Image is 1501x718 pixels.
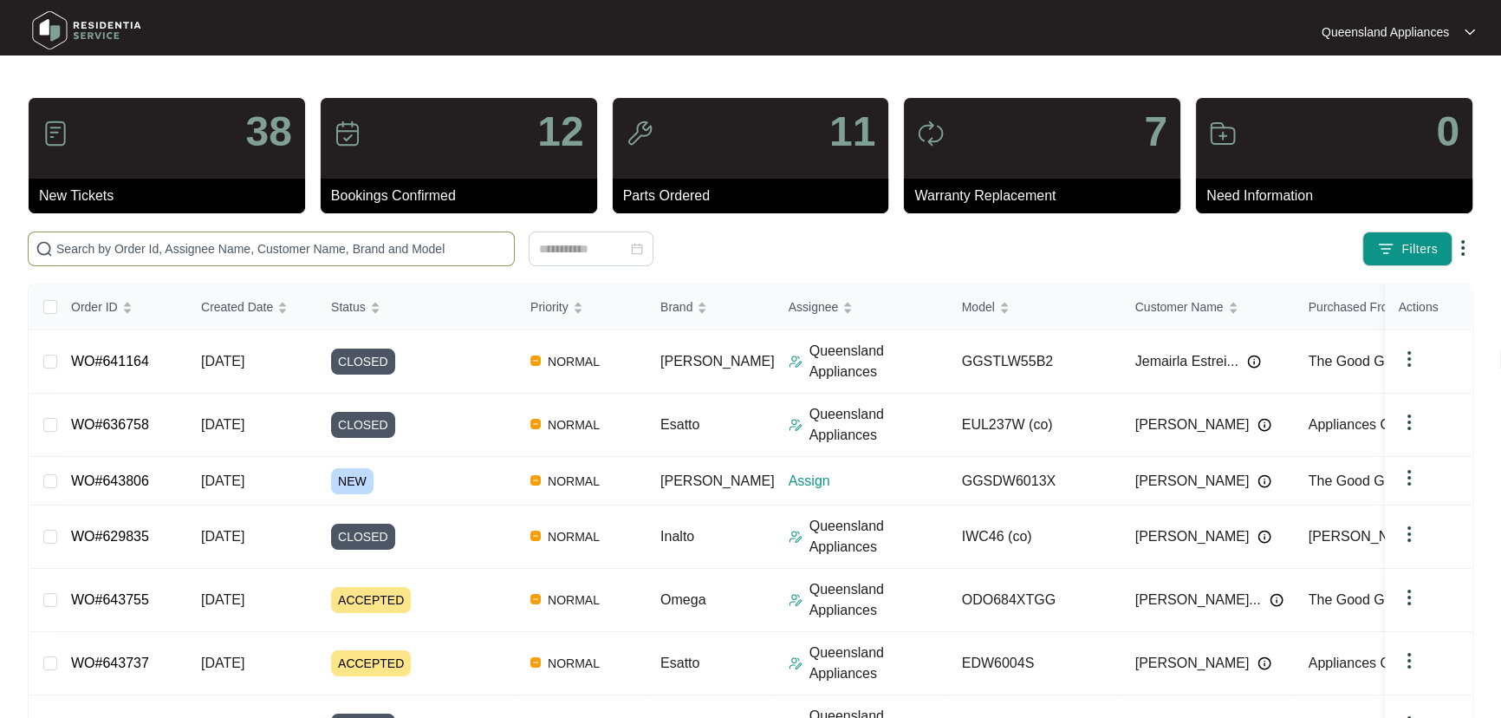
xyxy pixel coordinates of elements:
[39,186,305,206] p: New Tickets
[1385,284,1472,330] th: Actions
[1247,355,1261,369] img: Info icon
[1144,111,1167,153] p: 7
[948,569,1121,632] td: ODO684XTGG
[789,297,839,317] span: Assignee
[789,656,802,670] img: Assigner Icon
[541,414,607,435] span: NORMAL
[71,656,149,670] a: WO#643737
[660,529,694,544] span: Inalto
[962,297,995,317] span: Model
[623,186,889,206] p: Parts Ordered
[660,592,705,607] span: Omega
[809,341,948,382] p: Queensland Appliances
[626,120,653,147] img: icon
[56,239,507,258] input: Search by Order Id, Assignee Name, Customer Name, Brand and Model
[1362,232,1452,266] button: filter iconFilters
[331,587,411,613] span: ACCEPTED
[71,592,149,607] a: WO#643755
[1209,120,1237,147] img: icon
[1309,473,1407,488] span: The Good Guys
[1257,474,1271,488] img: Info icon
[1121,284,1295,330] th: Customer Name
[71,297,118,317] span: Order ID
[1295,284,1468,330] th: Purchased From
[201,592,244,607] span: [DATE]
[530,531,541,541] img: Vercel Logo
[1399,650,1420,671] img: dropdown arrow
[530,419,541,429] img: Vercel Logo
[1135,526,1250,547] span: [PERSON_NAME]
[1465,28,1475,36] img: dropdown arrow
[1309,592,1407,607] span: The Good Guys
[26,4,147,56] img: residentia service logo
[1135,351,1238,372] span: Jemairla Estrei...
[1322,23,1449,41] p: Queensland Appliances
[809,643,948,684] p: Queensland Appliances
[71,354,149,369] a: WO#641164
[331,650,411,676] span: ACCEPTED
[1452,238,1473,258] img: dropdown arrow
[948,330,1121,394] td: GGSTLW55B2
[1399,587,1420,608] img: dropdown arrow
[331,524,395,550] span: CLOSED
[809,404,948,446] p: Queensland Appliances
[948,394,1121,457] td: EUL237W (co)
[334,120,361,147] img: icon
[1135,414,1250,435] span: [PERSON_NAME]
[71,473,149,488] a: WO#643806
[948,457,1121,506] td: GGSDW6013X
[331,186,597,206] p: Bookings Confirmed
[1399,524,1420,545] img: dropdown arrow
[1257,530,1271,544] img: Info icon
[647,284,775,330] th: Brand
[245,111,291,153] p: 38
[530,594,541,604] img: Vercel Logo
[660,297,692,317] span: Brand
[1309,297,1398,317] span: Purchased From
[36,240,53,258] img: search-icon
[541,471,607,492] span: NORMAL
[530,297,569,317] span: Priority
[201,473,244,488] span: [DATE]
[1135,590,1261,610] span: [PERSON_NAME]...
[1436,111,1459,153] p: 0
[201,417,244,432] span: [DATE]
[789,471,948,492] p: Assign
[201,656,244,670] span: [DATE]
[948,506,1121,569] td: IWC46 (co)
[331,468,374,494] span: NEW
[1257,418,1271,432] img: Info icon
[1135,653,1250,674] span: [PERSON_NAME]
[1135,471,1250,492] span: [PERSON_NAME]
[530,475,541,486] img: Vercel Logo
[789,593,802,607] img: Assigner Icon
[331,297,366,317] span: Status
[1401,240,1438,258] span: Filters
[1399,467,1420,488] img: dropdown arrow
[57,284,187,330] th: Order ID
[201,297,273,317] span: Created Date
[71,529,149,544] a: WO#629835
[541,590,607,610] span: NORMAL
[660,417,699,432] span: Esatto
[1270,593,1283,607] img: Info icon
[1377,240,1394,258] img: filter icon
[1206,186,1472,206] p: Need Information
[660,656,699,670] span: Esatto
[917,120,945,147] img: icon
[1135,297,1224,317] span: Customer Name
[948,284,1121,330] th: Model
[809,579,948,621] p: Queensland Appliances
[537,111,583,153] p: 12
[914,186,1180,206] p: Warranty Replacement
[331,412,395,438] span: CLOSED
[541,526,607,547] span: NORMAL
[809,516,948,558] p: Queensland Appliances
[789,530,802,544] img: Assigner Icon
[1257,656,1271,670] img: Info icon
[1309,417,1420,432] span: Appliances Online
[517,284,647,330] th: Priority
[541,653,607,674] span: NORMAL
[541,351,607,372] span: NORMAL
[1309,529,1423,544] span: [PERSON_NAME]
